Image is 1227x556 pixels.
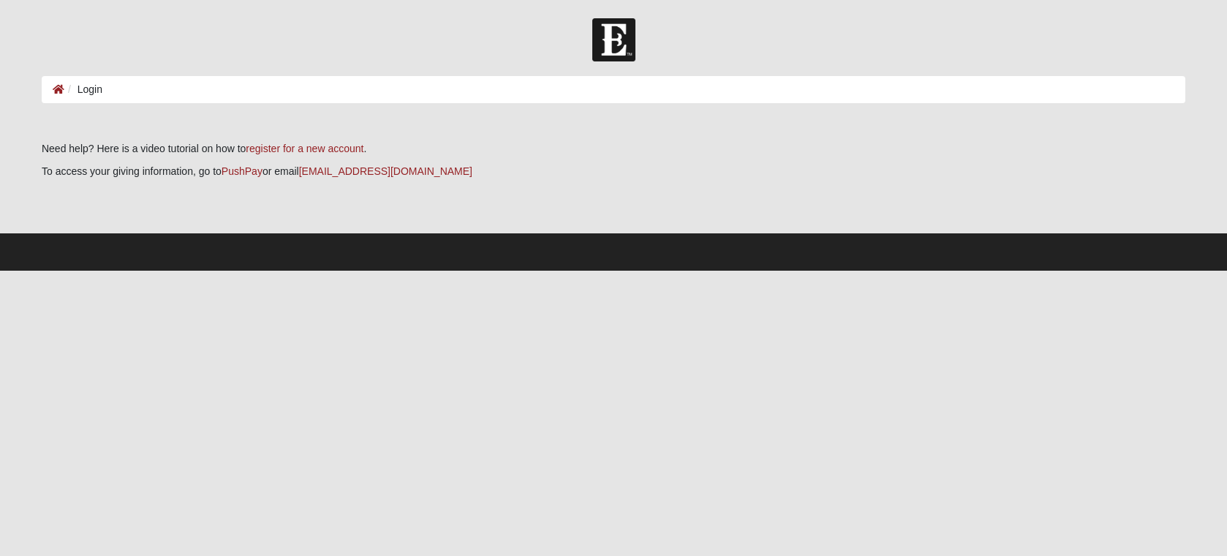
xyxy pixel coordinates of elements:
a: register for a new account [246,143,363,154]
a: PushPay [222,165,263,177]
img: Church of Eleven22 Logo [592,18,635,61]
p: Need help? Here is a video tutorial on how to . [42,141,1185,157]
a: [EMAIL_ADDRESS][DOMAIN_NAME] [299,165,472,177]
li: Login [64,82,102,97]
p: To access your giving information, go to or email [42,164,1185,179]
